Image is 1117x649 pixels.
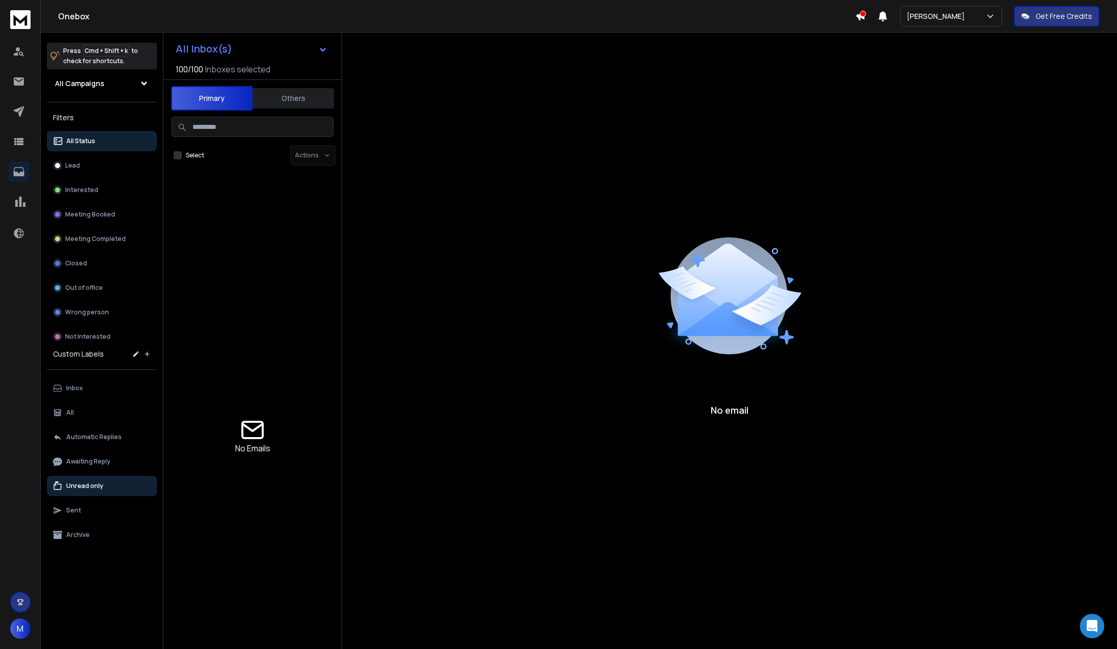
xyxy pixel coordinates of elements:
p: Get Free Credits [1036,11,1092,21]
button: M [10,618,31,639]
img: logo [10,10,31,29]
h3: Inboxes selected [205,63,270,75]
button: Sent [47,500,157,521]
h3: Filters [47,111,157,125]
p: Interested [65,186,98,194]
h1: All Campaigns [55,78,104,89]
p: Unread only [66,482,103,490]
span: Cmd + Shift + k [83,45,129,57]
button: Closed [47,253,157,274]
p: Not Interested [65,333,110,341]
p: No Emails [235,442,270,454]
button: Get Free Credits [1014,6,1099,26]
div: Open Intercom Messenger [1080,614,1104,638]
p: Meeting Completed [65,235,126,243]
p: Meeting Booked [65,210,115,219]
button: All Campaigns [47,73,157,94]
span: 100 / 100 [176,63,203,75]
p: Automatic Replies [66,433,122,441]
p: All [66,409,74,417]
p: Awaiting Reply [66,457,110,466]
button: Wrong person [47,302,157,322]
p: All Status [66,137,95,145]
button: Interested [47,180,157,200]
button: Not Interested [47,327,157,347]
button: Inbox [47,378,157,398]
p: Lead [65,161,80,170]
p: Wrong person [65,308,109,316]
h3: Custom Labels [53,349,104,359]
button: All [47,402,157,423]
p: Inbox [66,384,83,392]
button: Primary [171,86,253,111]
button: Awaiting Reply [47,451,157,472]
button: All Inbox(s) [167,39,336,59]
button: Automatic Replies [47,427,157,447]
p: [PERSON_NAME] [907,11,969,21]
button: Lead [47,155,157,176]
p: Archive [66,531,90,539]
button: Meeting Booked [47,204,157,225]
p: Closed [65,259,87,267]
button: All Status [47,131,157,151]
button: Archive [47,525,157,545]
p: No email [711,403,748,417]
label: Select [186,151,204,159]
h1: All Inbox(s) [176,44,232,54]
p: Sent [66,506,81,515]
button: Unread only [47,476,157,496]
button: Others [253,87,334,110]
p: Out of office [65,284,103,292]
p: Press to check for shortcuts. [63,46,138,66]
button: Meeting Completed [47,229,157,249]
button: Out of office [47,278,157,298]
h1: Onebox [58,10,855,22]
